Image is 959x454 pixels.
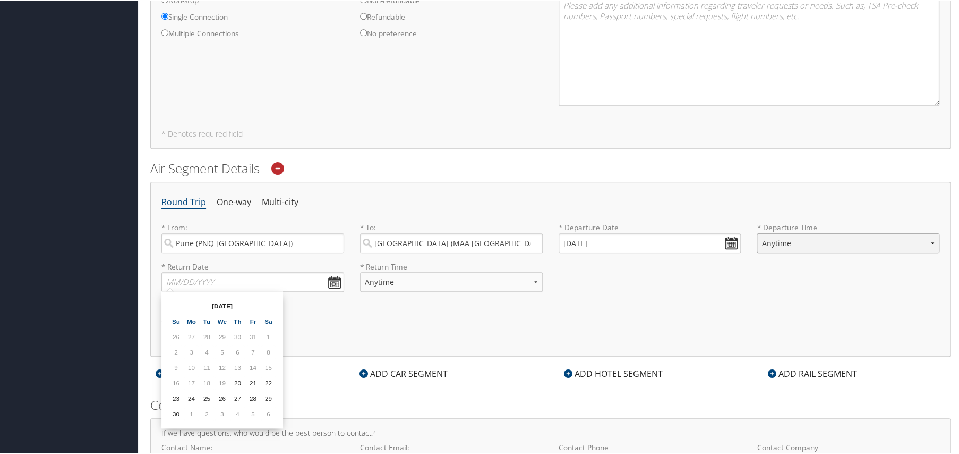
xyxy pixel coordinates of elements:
th: We [215,313,229,327]
td: 4 [230,406,245,420]
td: 22 [261,375,276,389]
td: 13 [230,359,245,374]
input: Single Connection [161,12,168,19]
h5: * Denotes required field [161,129,939,137]
td: 28 [246,390,260,405]
td: 8 [261,344,276,358]
select: * Departure Time [757,232,939,252]
td: 19 [215,375,229,389]
td: 9 [169,359,183,374]
td: 23 [169,390,183,405]
td: 29 [261,390,276,405]
td: 21 [246,375,260,389]
th: Tu [200,313,214,327]
input: MM/DD/YYYY [161,271,344,291]
td: 25 [200,390,214,405]
label: * Return Time [360,260,543,271]
div: ADD AIR SEGMENT [150,366,246,379]
label: Refundable [360,11,543,27]
label: * From: [161,221,344,251]
li: One-way [217,192,251,211]
label: Multiple Connections [161,27,344,44]
label: * Departure Date [559,221,741,232]
td: 11 [200,359,214,374]
td: 1 [261,329,276,343]
input: City or Airport Code [161,232,344,252]
label: Contact Phone [559,441,741,452]
label: Single Connection [161,11,344,27]
input: Refundable [360,12,367,19]
td: 24 [184,390,199,405]
label: No preference [360,27,543,44]
th: Sa [261,313,276,327]
input: MM/DD/YYYY [559,232,741,252]
td: 26 [215,390,229,405]
input: Multiple Connections [161,28,168,35]
td: 18 [200,375,214,389]
td: 2 [200,406,214,420]
li: Round Trip [161,192,206,211]
td: 29 [215,329,229,343]
td: 4 [200,344,214,358]
td: 12 [215,359,229,374]
td: 6 [230,344,245,358]
label: * Departure Time [757,221,939,260]
li: Multi-city [262,192,298,211]
td: 17 [184,375,199,389]
td: 27 [184,329,199,343]
td: 14 [246,359,260,374]
label: * To: [360,221,543,251]
td: 27 [230,390,245,405]
th: Su [169,313,183,327]
div: ADD CAR SEGMENT [354,366,453,379]
td: 15 [261,359,276,374]
th: Mo [184,313,199,327]
input: No preference [360,28,367,35]
th: Th [230,313,245,327]
td: 3 [184,344,199,358]
td: 30 [230,329,245,343]
div: ADD RAIL SEGMENT [763,366,862,379]
td: 5 [246,406,260,420]
td: 5 [215,344,229,358]
td: 10 [184,359,199,374]
td: 7 [246,344,260,358]
th: Fr [246,313,260,327]
td: 30 [169,406,183,420]
th: [DATE] [184,298,260,312]
td: 26 [169,329,183,343]
div: ADD HOTEL SEGMENT [559,366,668,379]
td: 28 [200,329,214,343]
td: 16 [169,375,183,389]
td: 20 [230,375,245,389]
input: City or Airport Code [360,232,543,252]
td: 2 [169,344,183,358]
h2: Contact Details: [150,395,951,413]
td: 1 [184,406,199,420]
h5: * Denotes required field [161,337,939,344]
label: * Return Date [161,260,344,271]
h4: If we have questions, who would be the best person to contact? [161,428,939,436]
h2: Air Segment Details [150,158,951,176]
td: 31 [246,329,260,343]
td: 3 [215,406,229,420]
td: 6 [261,406,276,420]
h6: Additional Options: [161,315,939,321]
